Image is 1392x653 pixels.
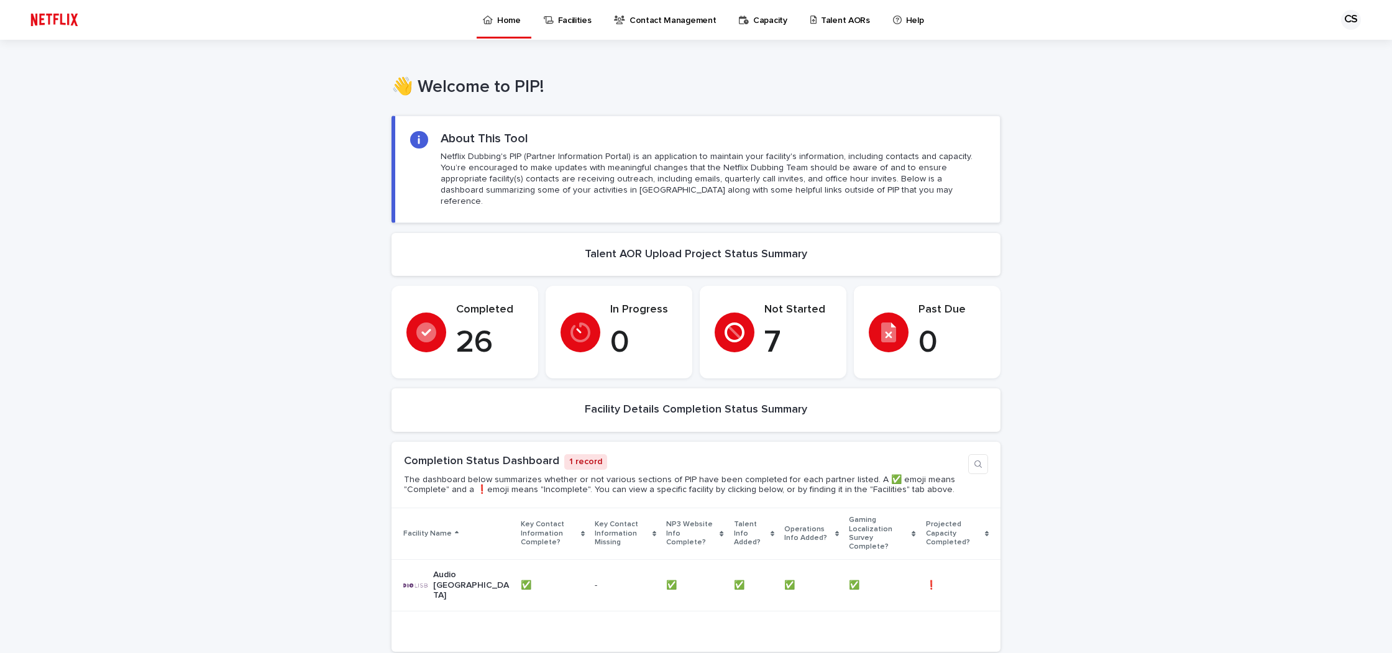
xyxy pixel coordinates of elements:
p: Gaming Localization Survey Complete? [849,513,909,554]
h2: Talent AOR Upload Project Status Summary [585,248,807,262]
p: 1 record [564,454,607,470]
p: In Progress [610,303,677,317]
h1: 👋 Welcome to PIP! [391,77,1000,98]
p: Key Contact Information Complete? [521,518,577,549]
h2: Facility Details Completion Status Summary [585,403,807,417]
p: ✅ [849,578,862,591]
p: Facility Name [403,527,452,541]
p: 0 [610,324,677,362]
p: Netflix Dubbing's PIP (Partner Information Portal) is an application to maintain your facility's ... [441,151,985,208]
p: Not Started [764,303,831,317]
img: ifQbXi3ZQGMSEF7WDB7W [25,7,84,32]
p: ✅ [666,578,679,591]
p: Audio [GEOGRAPHIC_DATA] [433,570,511,601]
p: Key Contact Information Missing [595,518,649,549]
p: The dashboard below summarizes whether or not various sections of PIP have been completed for eac... [404,475,963,496]
p: Operations Info Added? [784,523,832,546]
h2: About This Tool [441,131,528,146]
p: Talent Info Added? [734,518,767,549]
p: ✅ [521,578,534,591]
p: Completed [456,303,523,317]
p: - [595,580,656,591]
p: Projected Capacity Completed? [926,518,982,549]
p: ❗️ [926,578,939,591]
p: ✅ [734,578,747,591]
p: 7 [764,324,831,362]
p: NP3 Website Info Complete? [666,518,717,549]
p: 0 [918,324,986,362]
p: 26 [456,324,523,362]
p: Past Due [918,303,986,317]
a: Completion Status Dashboard [404,455,559,467]
div: CS [1341,10,1361,30]
tr: Audio [GEOGRAPHIC_DATA]✅✅ -✅✅ ✅✅ ✅✅ ✅✅ ❗️❗️ [391,559,1000,611]
p: ✅ [784,578,797,591]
